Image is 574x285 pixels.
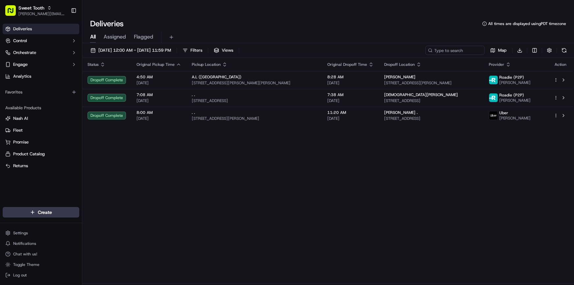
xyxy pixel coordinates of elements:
[487,46,510,55] button: Map
[425,46,485,55] input: Type to search
[327,62,367,67] span: Original Dropoff Time
[3,249,79,259] button: Chat with us!
[18,11,65,16] button: [PERSON_NAME][EMAIL_ADDRESS][DOMAIN_NAME]
[489,76,498,84] img: roadie-logo-v2.jpg
[560,46,569,55] button: Refresh
[3,87,79,97] div: Favorites
[192,62,221,67] span: Pickup Location
[3,71,79,82] a: Analytics
[3,239,79,248] button: Notifications
[499,98,531,103] span: [PERSON_NAME]
[90,33,96,41] span: All
[13,73,31,79] span: Analytics
[134,33,153,41] span: Flagged
[18,5,44,11] button: Sweet Tooth
[3,24,79,34] a: Deliveries
[13,262,39,267] span: Toggle Theme
[3,59,79,70] button: Engage
[3,113,79,124] button: Nash AI
[90,18,124,29] h1: Deliveries
[327,98,374,103] span: [DATE]
[489,111,498,120] img: uber-new-logo.jpeg
[13,241,36,246] span: Notifications
[192,92,195,97] span: . .
[137,116,181,121] span: [DATE]
[137,62,175,67] span: Original Pickup Time
[98,47,171,53] span: [DATE] 12:00 AM - [DATE] 11:59 PM
[5,151,77,157] a: Product Catalog
[87,46,174,55] button: [DATE] 12:00 AM - [DATE] 11:59 PM
[384,110,418,115] span: [PERSON_NAME] .
[13,50,36,56] span: Orchestrate
[13,127,23,133] span: Fleet
[192,80,317,86] span: [STREET_ADDRESS][PERSON_NAME][PERSON_NAME]
[5,127,77,133] a: Fleet
[192,98,317,103] span: [STREET_ADDRESS]
[192,116,317,121] span: [STREET_ADDRESS][PERSON_NAME]
[13,230,28,236] span: Settings
[38,209,52,216] span: Create
[5,139,77,145] a: Promise
[327,80,374,86] span: [DATE]
[327,116,374,121] span: [DATE]
[13,272,27,278] span: Log out
[13,62,28,67] span: Engage
[13,26,32,32] span: Deliveries
[327,74,374,80] span: 8:28 AM
[190,47,202,53] span: Filters
[211,46,236,55] button: Views
[327,110,374,115] span: 11:20 AM
[3,161,79,171] button: Returns
[499,110,508,116] span: Uber
[13,116,28,121] span: Nash AI
[13,251,37,257] span: Chat with us!
[327,92,374,97] span: 7:38 AM
[3,103,79,113] div: Available Products
[489,93,498,102] img: roadie-logo-v2.jpg
[13,151,45,157] span: Product Catalog
[87,62,99,67] span: Status
[137,80,181,86] span: [DATE]
[3,271,79,280] button: Log out
[488,21,566,26] span: All times are displayed using PDT timezone
[3,260,79,269] button: Toggle Theme
[3,207,79,218] button: Create
[13,139,29,145] span: Promise
[137,92,181,97] span: 7:08 AM
[384,80,478,86] span: [STREET_ADDRESS][PERSON_NAME]
[499,92,524,98] span: Roadie (P2P)
[384,98,478,103] span: [STREET_ADDRESS]
[180,46,205,55] button: Filters
[3,228,79,238] button: Settings
[137,110,181,115] span: 8:00 AM
[384,92,458,97] span: [DEMOGRAPHIC_DATA][PERSON_NAME]
[384,74,415,80] span: [PERSON_NAME]
[13,38,27,44] span: Control
[489,62,504,67] span: Provider
[137,74,181,80] span: 4:50 AM
[3,125,79,136] button: Fleet
[192,74,241,80] span: A.L ([GEOGRAPHIC_DATA])
[3,149,79,159] button: Product Catalog
[5,163,77,169] a: Returns
[554,62,567,67] div: Action
[5,116,77,121] a: Nash AI
[499,116,531,121] span: [PERSON_NAME]
[137,98,181,103] span: [DATE]
[499,75,524,80] span: Roadie (P2P)
[384,62,415,67] span: Dropoff Location
[104,33,126,41] span: Assigned
[3,3,68,18] button: Sweet Tooth[PERSON_NAME][EMAIL_ADDRESS][DOMAIN_NAME]
[499,80,531,85] span: [PERSON_NAME]
[3,36,79,46] button: Control
[222,47,233,53] span: Views
[13,163,28,169] span: Returns
[192,110,195,115] span: . .
[3,47,79,58] button: Orchestrate
[384,116,478,121] span: [STREET_ADDRESS]
[3,137,79,147] button: Promise
[498,47,507,53] span: Map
